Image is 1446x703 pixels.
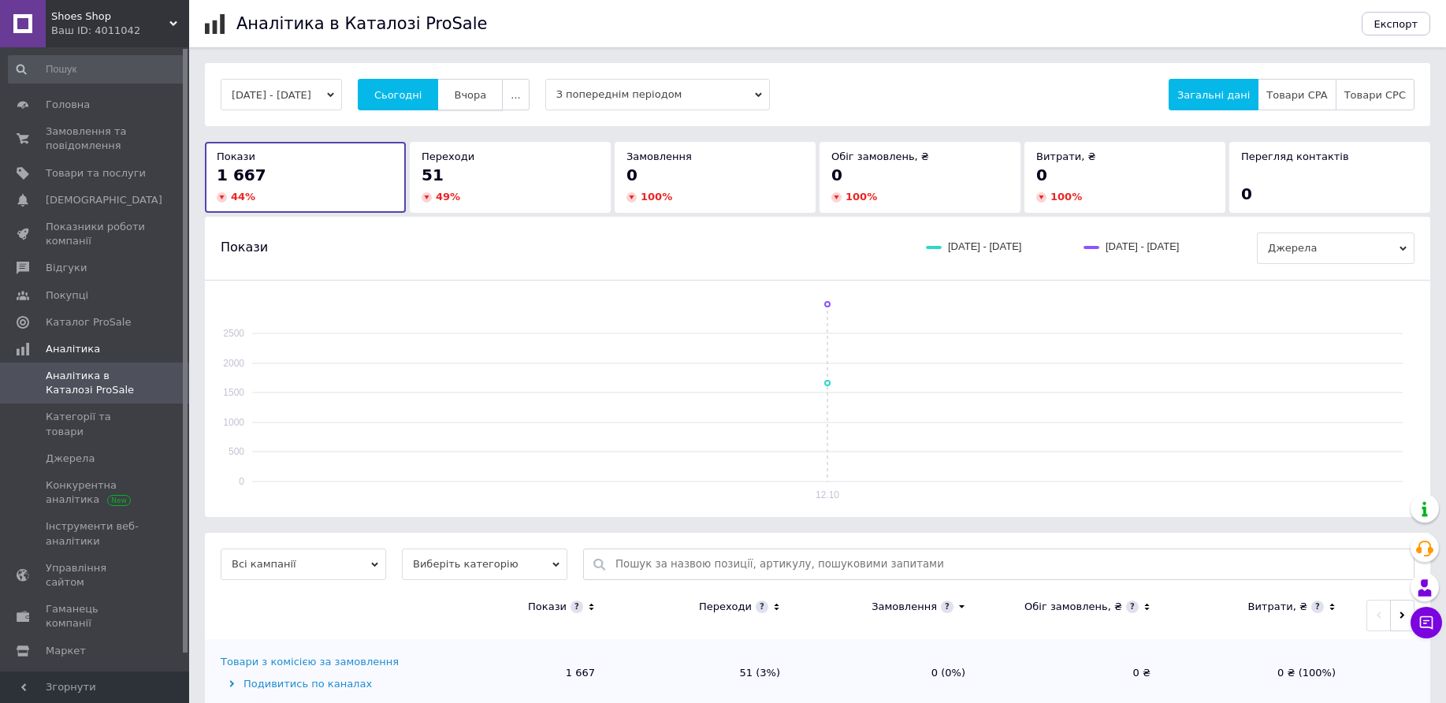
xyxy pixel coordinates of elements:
[51,9,169,24] span: Shoes Shop
[217,166,266,184] span: 1 667
[221,677,422,691] div: Подивитись по каналах
[1344,89,1406,101] span: Товари CPC
[374,89,422,101] span: Сьогодні
[1257,232,1414,264] span: Джерела
[1036,166,1047,184] span: 0
[229,446,244,457] text: 500
[46,166,146,180] span: Товари та послуги
[437,79,503,110] button: Вчора
[502,79,529,110] button: ...
[1036,151,1096,162] span: Витрати, ₴
[626,166,638,184] span: 0
[46,261,87,275] span: Відгуки
[221,655,399,669] div: Товари з комісією за замовлення
[46,519,146,548] span: Інструменти веб-аналітики
[1374,18,1418,30] span: Експорт
[221,239,268,256] span: Покази
[223,328,244,339] text: 2500
[231,191,255,203] span: 44 %
[511,89,520,101] span: ...
[422,166,444,184] span: 51
[46,671,126,685] span: Налаштування
[1241,151,1349,162] span: Перегляд контактів
[46,410,146,438] span: Категорії та товари
[223,387,244,398] text: 1500
[46,602,146,630] span: Гаманець компанії
[454,89,486,101] span: Вчора
[46,193,162,207] span: [DEMOGRAPHIC_DATA]
[46,369,146,397] span: Аналітика в Каталозі ProSale
[221,79,342,110] button: [DATE] - [DATE]
[1241,184,1252,203] span: 0
[1336,79,1414,110] button: Товари CPC
[46,220,146,248] span: Показники роботи компанії
[46,452,95,466] span: Джерела
[1362,12,1431,35] button: Експорт
[1177,89,1250,101] span: Загальні дані
[1258,79,1336,110] button: Товари CPA
[358,79,439,110] button: Сьогодні
[46,98,90,112] span: Головна
[626,151,692,162] span: Замовлення
[1266,89,1327,101] span: Товари CPA
[46,315,131,329] span: Каталог ProSale
[831,151,929,162] span: Обіг замовлень, ₴
[46,288,88,303] span: Покупці
[1247,600,1307,614] div: Витрати, ₴
[1024,600,1122,614] div: Обіг замовлень, ₴
[217,151,255,162] span: Покази
[641,191,672,203] span: 100 %
[46,644,86,658] span: Маркет
[528,600,567,614] div: Покази
[699,600,752,614] div: Переходи
[223,417,244,428] text: 1000
[223,358,244,369] text: 2000
[615,549,1406,579] input: Пошук за назвою позиції, артикулу, пошуковими запитами
[816,489,839,500] text: 12.10
[46,125,146,153] span: Замовлення та повідомлення
[831,166,842,184] span: 0
[1169,79,1258,110] button: Загальні дані
[46,478,146,507] span: Конкурентна аналітика
[402,549,567,580] span: Виберіть категорію
[1411,607,1442,638] button: Чат з покупцем
[872,600,937,614] div: Замовлення
[51,24,189,38] div: Ваш ID: 4011042
[239,476,244,487] text: 0
[46,342,100,356] span: Аналітика
[846,191,877,203] span: 100 %
[422,151,474,162] span: Переходи
[545,79,770,110] span: З попереднім періодом
[46,561,146,590] span: Управління сайтом
[236,14,487,33] h1: Аналітика в Каталозі ProSale
[1050,191,1082,203] span: 100 %
[8,55,186,84] input: Пошук
[436,191,460,203] span: 49 %
[221,549,386,580] span: Всі кампанії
